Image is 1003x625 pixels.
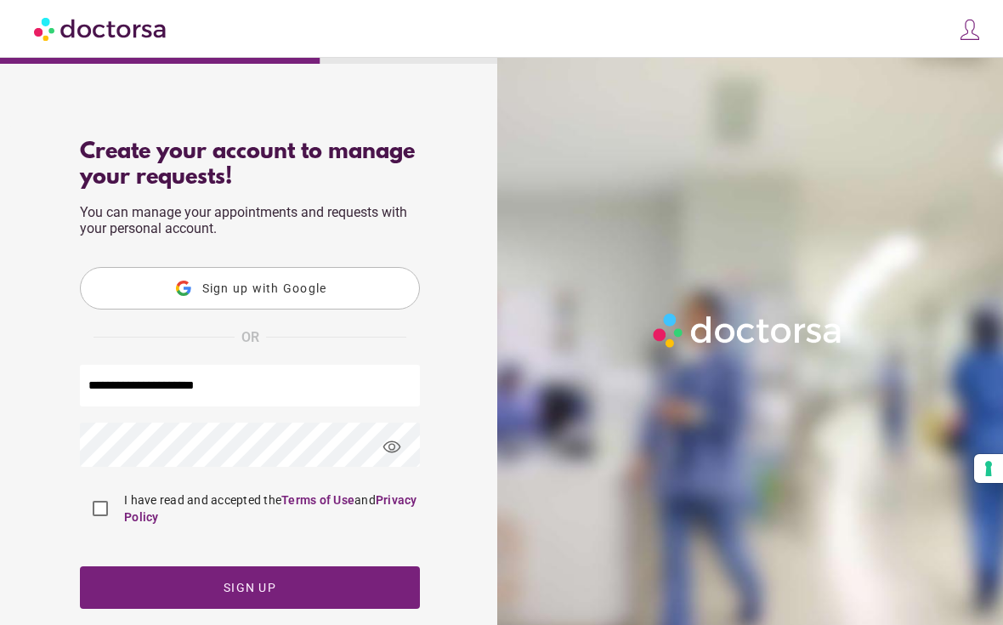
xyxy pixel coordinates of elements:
button: Your consent preferences for tracking technologies [974,454,1003,483]
span: Sign up with Google [202,281,327,295]
a: Terms of Use [281,493,354,507]
label: I have read and accepted the and [121,491,420,526]
span: visibility [369,424,415,470]
p: You can manage your appointments and requests with your personal account. [80,204,420,236]
button: Sign up with Google [80,267,420,310]
span: Sign up [224,581,276,594]
span: OR [241,327,259,349]
img: Doctorsa.com [34,9,168,48]
div: Create your account to manage your requests! [80,139,420,190]
button: Sign up [80,566,420,609]
img: icons8-customer-100.png [958,18,982,42]
img: Logo-Doctorsa-trans-White-partial-flat.png [648,308,848,353]
a: Privacy Policy [124,493,417,524]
